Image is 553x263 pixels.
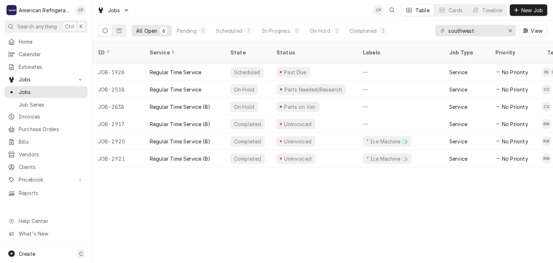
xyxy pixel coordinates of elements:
[150,120,210,128] div: Regular Time Service (B)
[150,138,210,145] div: Regular Time Service (B)
[449,138,467,145] div: Service
[108,6,120,14] span: Jobs
[4,215,87,227] a: Go to Help Center
[150,103,210,111] div: Regular Time Service (B)
[4,187,87,199] a: Reports
[541,102,552,112] div: Carlos Garcia's Avatar
[150,68,201,76] div: Regular Time Service
[262,27,291,35] div: In Progress
[4,73,87,85] a: Go to Jobs
[541,67,552,77] div: BS
[201,27,205,35] div: 0
[541,84,552,94] div: Carlos Garcia's Avatar
[177,27,197,35] div: Pending
[276,49,350,56] div: Status
[541,153,552,164] div: RW
[357,115,444,133] div: —
[247,27,251,35] div: 1
[357,81,444,98] div: —
[283,68,307,76] div: Past Due
[502,86,528,93] span: No Priority
[4,136,87,148] a: Bills
[79,250,83,258] span: C
[4,111,87,122] a: Invoices
[310,27,330,35] div: On Hold
[541,153,552,164] div: Richard Wirick's Avatar
[541,84,552,94] div: CG
[19,151,84,158] span: Vendors
[283,155,313,162] div: Uninvoiced
[381,27,385,35] div: 3
[502,138,528,145] span: No Priority
[4,174,87,186] a: Go to Pricebook
[541,102,552,112] div: CG
[19,38,84,45] span: Home
[482,6,502,14] div: Timeline
[295,27,299,35] div: 0
[150,49,217,56] div: Service
[4,228,87,240] a: Go to What's New
[4,61,87,73] a: Estimates
[92,63,144,81] div: JOB-1928
[233,86,255,93] div: On Hold
[449,86,467,93] div: Service
[92,98,144,115] div: JOB-2838
[150,86,201,93] div: Regular Time Service
[19,101,84,108] span: Job Series
[4,20,87,33] button: Search anythingCtrlK
[6,5,17,15] div: A
[19,63,84,71] span: Estimates
[19,163,84,171] span: Clients
[19,50,84,58] span: Calendar
[502,155,528,162] span: No Priority
[4,48,87,60] a: Calendar
[502,120,528,128] span: No Priority
[386,4,398,16] button: Open search
[65,23,75,30] span: Ctrl
[19,230,83,237] span: What's New
[449,155,467,162] div: Service
[19,217,83,225] span: Help Center
[17,23,57,30] span: Search anything
[6,5,17,15] div: American Refrigeration LLC's Avatar
[233,120,262,128] div: Completed
[449,103,467,111] div: Service
[92,115,144,133] div: JOB-2917
[448,25,502,36] input: Keyword search
[541,119,552,129] div: RW
[4,161,87,173] a: Clients
[541,136,552,146] div: RW
[76,5,86,15] div: CP
[334,27,339,35] div: 2
[541,119,552,129] div: Richard Wirick's Avatar
[19,88,84,96] span: Jobs
[80,23,83,30] span: K
[4,86,87,98] a: Jobs
[283,138,313,145] div: Uninvoiced
[529,27,544,35] span: View
[541,67,552,77] div: Brandon Stephens's Avatar
[4,36,87,48] a: Home
[92,150,144,167] div: JOB-2921
[4,99,87,111] a: Job Series
[366,138,409,145] div: ² Ice Machine 🧊
[357,63,444,81] div: —
[216,27,242,35] div: Scheduled
[19,176,73,183] span: Pricebook
[415,6,430,14] div: Table
[136,27,157,35] div: All Open
[19,138,84,146] span: Bills
[19,6,72,14] div: American Refrigeration LLC
[92,81,144,98] div: JOB-2518
[283,103,316,111] div: Parts on Van
[504,25,516,36] button: Erase input
[233,103,255,111] div: On Hold
[283,86,343,93] div: Parts Needed/Research
[233,68,261,76] div: Scheduled
[510,4,547,16] button: New Job
[233,138,262,145] div: Completed
[283,120,313,128] div: Uninvoiced
[449,120,467,128] div: Service
[19,113,84,120] span: Invoices
[502,68,528,76] span: No Priority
